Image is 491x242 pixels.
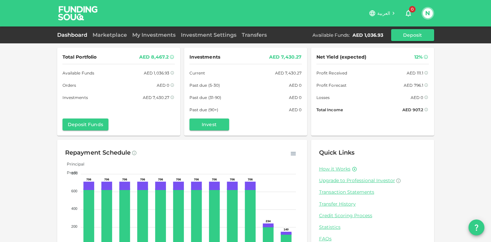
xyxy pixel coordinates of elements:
a: My Investments [130,32,178,38]
span: Past due (31-90) [189,94,222,101]
div: AED 907.2 [402,106,423,113]
span: Net Yield (expected) [316,53,367,61]
div: AED 7,430.27 [143,94,170,101]
span: Profit Forecast [316,82,347,89]
div: AED 1,036.93 [352,32,383,38]
div: AED 0 [289,82,302,89]
a: FAQs [319,236,426,242]
div: AED 0 [157,82,170,89]
span: Profit [62,170,78,175]
tspan: 400 [71,207,77,211]
div: 12% [414,53,423,61]
span: Available Funds [62,70,95,76]
span: Quick Links [319,149,355,156]
div: AED 0 [289,94,302,101]
button: N [423,8,433,18]
button: Invest [189,119,229,130]
div: AED 1,036.93 [144,70,170,76]
span: Total Income [316,106,343,113]
a: How it Works [319,166,350,172]
div: AED 0 [289,106,302,113]
tspan: 200 [71,224,77,228]
span: Total Portfolio [62,53,97,61]
div: AED 7,430.27 [269,53,302,61]
span: Current [189,70,205,76]
span: Losses [316,94,330,101]
span: 0 [409,6,416,13]
button: Deposit Funds [62,119,108,130]
div: AED 111.1 [407,70,423,76]
div: AED 0 [411,94,424,101]
a: Investment Settings [178,32,239,38]
button: 0 [402,7,415,20]
a: Marketplace [90,32,130,38]
a: Credit Scoring Process [319,213,426,219]
a: Upgrade to Professional Investor [319,177,426,184]
span: Profit Received [316,70,348,76]
span: Principal [62,162,84,167]
div: Repayment Schedule [65,148,131,158]
a: Transfers [239,32,269,38]
tspan: 800 [71,171,77,175]
a: Statistics [319,224,426,230]
span: Investments [62,94,88,101]
span: Past due (5-30) [189,82,220,89]
div: AED 796.1 [404,82,423,89]
a: Transaction Statements [319,189,426,195]
a: Dashboard [57,32,90,38]
span: Investments [189,53,220,61]
span: Orders [62,82,76,89]
span: العربية [377,10,390,16]
button: Deposit [391,29,434,41]
a: Transfer History [319,201,426,207]
div: AED 8,467.2 [139,53,169,61]
span: Past due (90+) [189,106,219,113]
button: question [469,219,484,235]
div: Available Funds : [312,32,350,38]
tspan: 600 [71,189,77,193]
div: AED 7,430.27 [275,70,302,76]
span: Upgrade to Professional Investor [319,177,395,183]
